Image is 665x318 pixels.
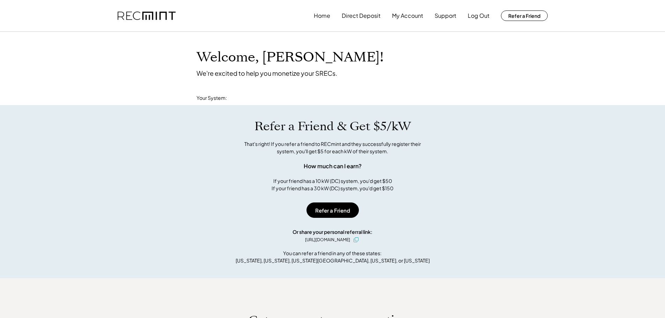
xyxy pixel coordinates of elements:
[237,140,429,155] div: That's right! If you refer a friend to RECmint and they successfully register their system, you'l...
[501,10,548,21] button: Refer a Friend
[197,49,384,66] h1: Welcome, [PERSON_NAME]!
[392,9,423,23] button: My Account
[352,236,360,244] button: click to copy
[118,12,176,20] img: recmint-logotype%403x.png
[197,69,337,77] div: We're excited to help you monetize your SRECs.
[304,162,362,170] div: How much can I earn?
[305,237,350,243] div: [URL][DOMAIN_NAME]
[435,9,456,23] button: Support
[293,228,372,236] div: Or share your personal referral link:
[468,9,489,23] button: Log Out
[236,250,430,264] div: You can refer a friend in any of these states: [US_STATE], [US_STATE], [US_STATE][GEOGRAPHIC_DATA...
[306,202,359,218] button: Refer a Friend
[314,9,330,23] button: Home
[342,9,380,23] button: Direct Deposit
[272,177,393,192] div: If your friend has a 10 kW (DC) system, you'd get $50 If your friend has a 30 kW (DC) system, you...
[197,95,227,102] div: Your System:
[254,119,411,134] h1: Refer a Friend & Get $5/kW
